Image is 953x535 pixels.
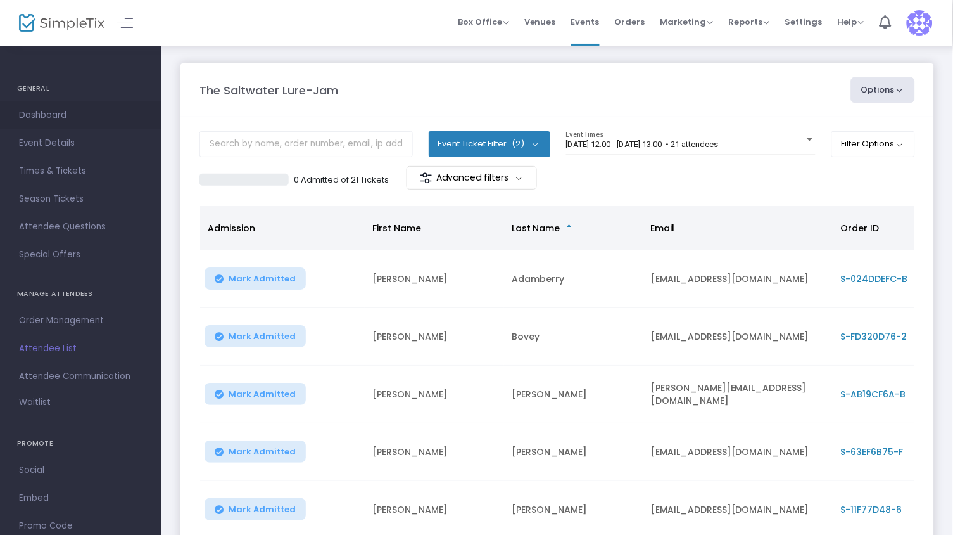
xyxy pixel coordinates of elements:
span: S-024DDEFC-B [841,273,908,285]
span: Waitlist [19,396,51,409]
span: S-63EF6B75-F [841,446,904,458]
span: S-FD320D76-2 [841,330,907,343]
span: Events [571,6,600,38]
td: [PERSON_NAME] [504,366,643,423]
span: Promo Code [19,518,142,534]
h4: GENERAL [17,76,144,101]
button: Options [851,77,916,103]
button: Mark Admitted [205,325,306,347]
h4: PROMOTE [17,431,144,456]
span: S-AB19CF6A-B [841,388,906,401]
button: Mark Admitted [205,498,306,520]
td: [PERSON_NAME][EMAIL_ADDRESS][DOMAIN_NAME] [643,366,833,423]
td: Adamberry [504,250,643,308]
span: Times & Tickets [19,163,142,179]
button: Event Ticket Filter(2) [429,131,550,157]
p: 0 Admitted of 21 Tickets [294,174,389,186]
span: (2) [512,139,525,149]
span: Dashboard [19,107,142,124]
span: Attendee Questions [19,219,142,235]
span: Venues [524,6,556,38]
button: Mark Admitted [205,441,306,463]
input: Search by name, order number, email, ip address [199,131,413,157]
span: Order ID [841,222,880,235]
img: filter [420,172,432,184]
button: Filter Options [831,131,916,157]
span: Mark Admitted [229,332,296,342]
td: [PERSON_NAME] [504,423,643,481]
span: Social [19,462,142,479]
span: Mark Admitted [229,447,296,457]
span: Sortable [565,223,575,233]
td: [PERSON_NAME] [365,250,504,308]
button: Mark Admitted [205,267,306,290]
span: Mark Admitted [229,274,296,284]
m-button: Advanced filters [407,166,538,190]
span: Event Details [19,135,142,151]
span: Box Office [458,16,509,28]
td: [PERSON_NAME] [365,308,504,366]
span: Embed [19,490,142,506]
td: [EMAIL_ADDRESS][DOMAIN_NAME] [643,250,833,308]
span: Season Tickets [19,191,142,207]
span: Attendee Communication [19,368,142,385]
span: Mark Admitted [229,389,296,399]
td: [EMAIL_ADDRESS][DOMAIN_NAME] [643,423,833,481]
span: Attendee List [19,340,142,357]
span: First Name [372,222,421,235]
span: Order Management [19,313,142,329]
span: [DATE] 12:00 - [DATE] 13:00 • 21 attendees [566,139,719,149]
td: Bovey [504,308,643,366]
span: S-11F77D48-6 [841,503,902,516]
m-panel-title: The Saltwater Lure-Jam [199,82,338,99]
h4: MANAGE ATTENDEES [17,281,144,307]
span: Reports [729,16,770,28]
td: [PERSON_NAME] [365,423,504,481]
button: Mark Admitted [205,383,306,405]
span: Help [838,16,864,28]
span: Admission [208,222,255,235]
span: Marketing [660,16,714,28]
span: Email [651,222,675,235]
span: Special Offers [19,247,142,263]
td: [PERSON_NAME] [365,366,504,423]
span: Orders [615,6,645,38]
td: [EMAIL_ADDRESS][DOMAIN_NAME] [643,308,833,366]
span: Settings [785,6,823,38]
span: Mark Admitted [229,505,296,515]
span: Last Name [512,222,560,235]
